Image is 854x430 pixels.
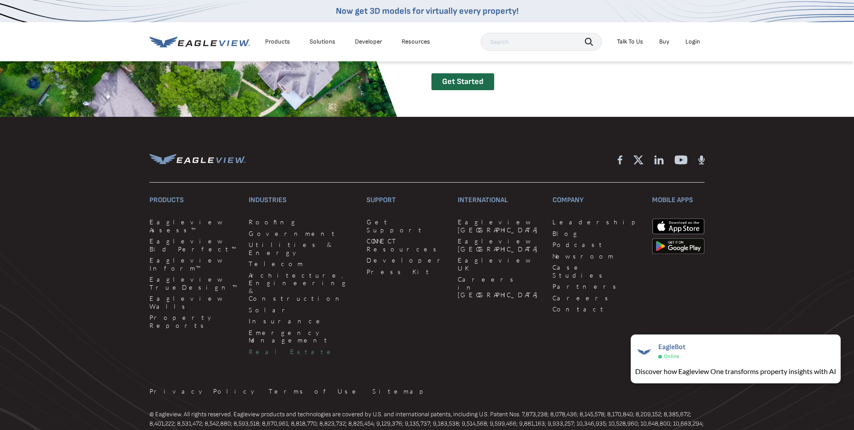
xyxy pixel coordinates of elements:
[635,343,653,361] img: EagleBot
[652,218,705,235] img: apple-app-store.png
[659,38,669,46] a: Buy
[149,314,238,329] a: Property Reports
[635,366,836,377] div: Discover how Eagleview One transforms property insights with AI
[265,38,290,46] div: Products
[552,252,641,260] a: Newsroom
[249,218,356,226] a: Roofing
[658,343,685,351] span: EagleBot
[355,38,382,46] a: Developer
[617,38,643,46] div: Talk To Us
[552,283,641,291] a: Partners
[367,218,447,234] a: Get Support
[552,230,641,238] a: Blog
[249,271,356,303] a: Architecture, Engineering & Construction
[367,256,447,264] a: Developer
[249,317,356,325] a: Insurance
[652,193,705,207] h3: Mobile Apps
[336,6,519,16] a: Now get 3D models for virtually every property!
[458,218,542,234] a: Eagleview [GEOGRAPHIC_DATA]
[664,353,679,360] span: Online
[249,260,356,268] a: Telecom
[249,241,356,256] a: Utilities & Energy
[552,263,641,279] a: Case Studies
[149,387,258,395] a: Privacy Policy
[367,193,447,207] h3: Support
[149,218,238,234] a: Eagleview Assess™
[458,275,542,299] a: Careers in [GEOGRAPHIC_DATA]
[367,268,447,276] a: Press Kit
[685,38,700,46] div: Login
[458,237,542,253] a: Eagleview [GEOGRAPHIC_DATA]
[552,241,641,249] a: Podcast
[149,275,238,291] a: Eagleview TrueDesign™
[458,193,542,207] h3: International
[249,230,356,238] a: Government
[149,295,238,310] a: Eagleview Walls
[552,218,641,226] a: Leadership
[249,193,356,207] h3: Industries
[367,237,447,253] a: CONNECT Resources
[552,305,641,313] a: Contact
[149,237,238,253] a: Eagleview Bid Perfect™
[249,329,356,344] a: Emergency Management
[149,256,238,272] a: Eagleview Inform™
[269,387,362,395] a: Terms of Use
[310,38,335,46] div: Solutions
[249,306,356,314] a: Solar
[458,256,542,272] a: Eagleview UK
[552,193,641,207] h3: Company
[149,193,238,207] h3: Products
[402,38,430,46] div: Resources
[431,73,495,91] div: Get Started
[481,33,602,51] input: Search
[652,238,705,254] img: google-play-store_b9643a.png
[372,387,429,395] a: Sitemap
[249,348,356,356] a: Real Estate
[552,294,641,302] a: Careers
